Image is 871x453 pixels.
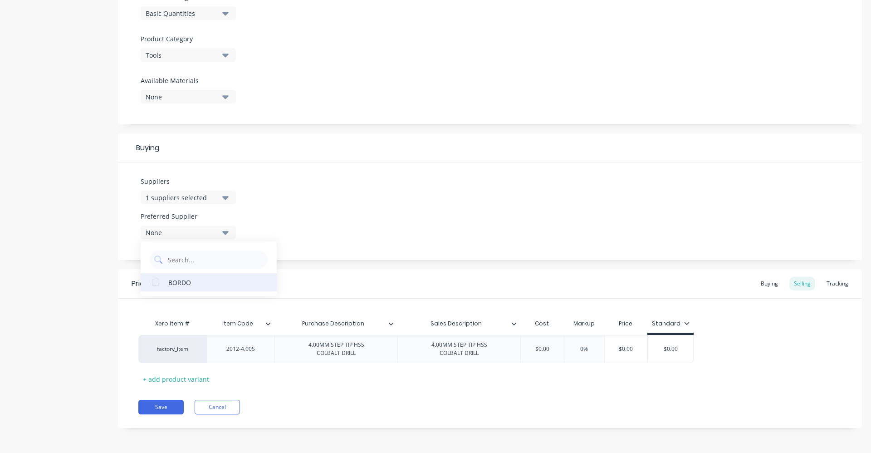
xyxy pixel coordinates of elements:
div: BORDO [168,277,259,287]
button: Tools [141,48,236,62]
div: Sales Description [397,312,515,335]
div: 1 suppliers selected [146,193,218,202]
div: Tracking [822,277,853,291]
div: Sales Description [397,315,520,333]
label: Available Materials [141,76,236,85]
div: Buying [118,133,862,163]
div: Price [604,315,648,333]
label: Suppliers [141,177,236,186]
div: Cost [520,315,564,333]
label: Preferred Supplier [141,212,236,221]
div: Tools [146,50,218,60]
button: Save [138,400,184,414]
div: factory_item [147,345,197,353]
div: 2012-4.00S [218,343,264,355]
div: $0.00 [603,338,649,360]
button: 1 suppliers selected [141,191,236,204]
div: None [146,228,218,237]
button: None [141,226,236,239]
div: Purchase Description [274,315,397,333]
button: Cancel [195,400,240,414]
div: Item Code [206,312,269,335]
div: Markup [564,315,604,333]
div: Item Code [206,315,274,333]
div: 4.00MM STEP TIP HSS COLBALT DRILL [301,339,372,359]
div: Purchase Description [274,312,392,335]
div: Standard [652,320,690,328]
div: Buying [756,277,783,291]
label: Product Category [141,34,231,44]
button: None [141,90,236,103]
div: + add product variant [138,372,214,386]
div: Basic Quantities [146,9,218,18]
div: 0% [562,338,607,360]
input: Search... [167,251,263,269]
div: None [146,92,218,102]
div: $0.00 [648,338,693,360]
div: 4.00MM STEP TIP HSS COLBALT DRILL [424,339,494,359]
div: Xero Item # [138,315,206,333]
div: Selling [789,277,815,291]
div: Pricing [132,278,155,289]
div: $0.00 [519,338,565,360]
div: factory_item2012-4.00S4.00MM STEP TIP HSS COLBALT DRILL4.00MM STEP TIP HSS COLBALT DRILL$0.000%$0... [138,335,694,363]
button: Basic Quantities [141,6,236,20]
